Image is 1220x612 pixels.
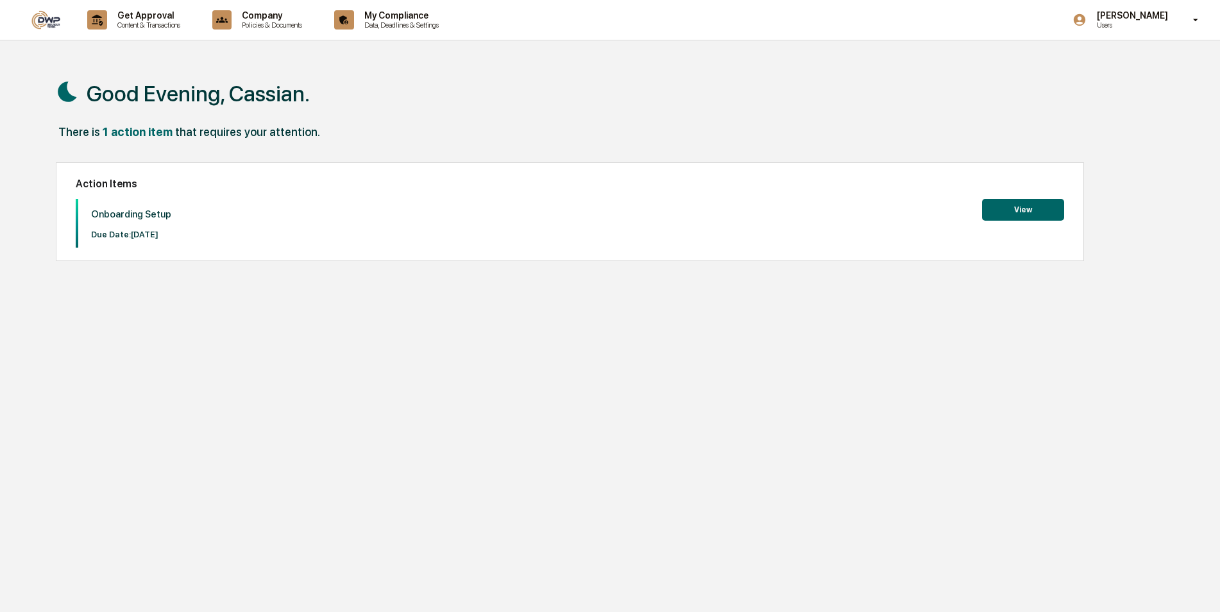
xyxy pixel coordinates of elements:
[175,125,320,139] div: that requires your attention.
[91,208,171,220] p: Onboarding Setup
[1087,21,1174,30] p: Users
[31,10,62,30] img: logo
[87,81,310,106] h1: Good Evening, Cassian.
[107,10,187,21] p: Get Approval
[103,125,173,139] div: 1 action item
[232,21,309,30] p: Policies & Documents
[1087,10,1174,21] p: [PERSON_NAME]
[354,10,445,21] p: My Compliance
[982,203,1064,215] a: View
[354,21,445,30] p: Data, Deadlines & Settings
[91,230,171,239] p: Due Date: [DATE]
[76,178,1064,190] h2: Action Items
[58,125,100,139] div: There is
[107,21,187,30] p: Content & Transactions
[982,199,1064,221] button: View
[232,10,309,21] p: Company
